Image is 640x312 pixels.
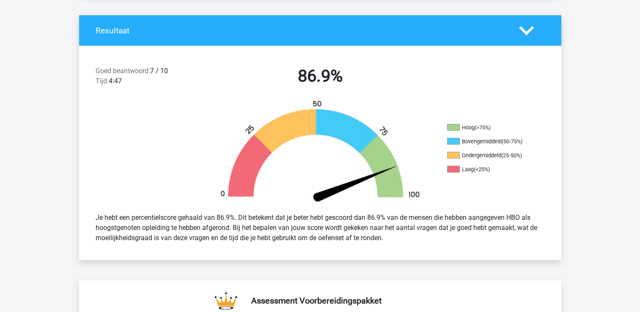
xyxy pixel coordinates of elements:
span: Goed beantwoord: [96,67,150,75]
li: Bovengemiddeld [447,138,532,145]
img: 87.ad340e3c98c4.png [206,100,434,206]
div: Je hebt een percentielscore gehaald van 86.9%. Dit betekent dat je beter hebt gescoord dan 86.9% ... [89,209,551,246]
div: (<25%) [474,166,490,172]
span: Tijd: [96,77,109,85]
div: (25-50%) [501,152,522,159]
div: (50-75%) [502,138,522,145]
h2: 86.9% [211,66,429,86]
li: Ondergemiddeld [447,152,532,159]
h4: Resultaat [96,26,506,36]
li: Laag [447,166,532,173]
div: 7 / 10 4:47 [89,66,205,90]
li: Hoog [447,124,532,131]
div: (>75%) [475,124,491,131]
